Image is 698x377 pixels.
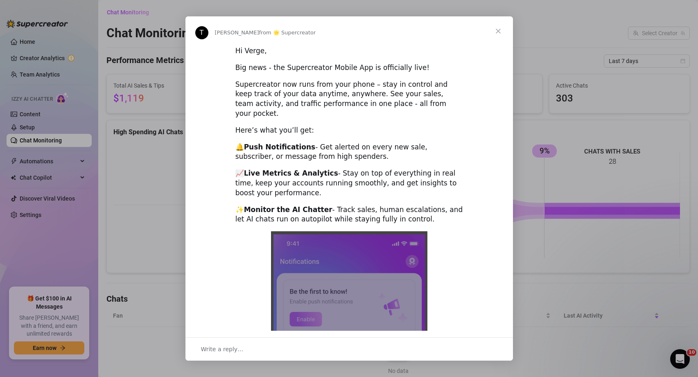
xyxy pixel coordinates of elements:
b: & Analytics [294,169,338,177]
div: Here’s what you’ll get: [235,126,463,135]
b: Push Notifications [244,143,316,151]
div: Profile image for Tanya [195,26,208,39]
div: Supercreator now runs from your phone – stay in control and keep track of your data anytime, anyw... [235,80,463,119]
div: 🔔 - Get alerted on every new sale, subscriber, or message from high spenders. [235,142,463,162]
div: Open conversation and reply [185,337,513,361]
div: 📈 - Stay on top of everything in real time, keep your accounts running smoothly, and get insights... [235,169,463,198]
b: Live Metrics [244,169,291,177]
span: from 🌟 Supercreator [259,29,316,36]
span: Close [483,16,513,46]
div: Big news - the Supercreator Mobile App is officially live! [235,63,463,73]
div: Hi Verge, [235,46,463,56]
div: ✨ - Track sales, human escalations, and let AI chats run on autopilot while staying fully in cont... [235,205,463,225]
span: Write a reply… [201,344,244,354]
span: [PERSON_NAME] [215,29,259,36]
b: Monitor the AI Chatter [244,205,332,214]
